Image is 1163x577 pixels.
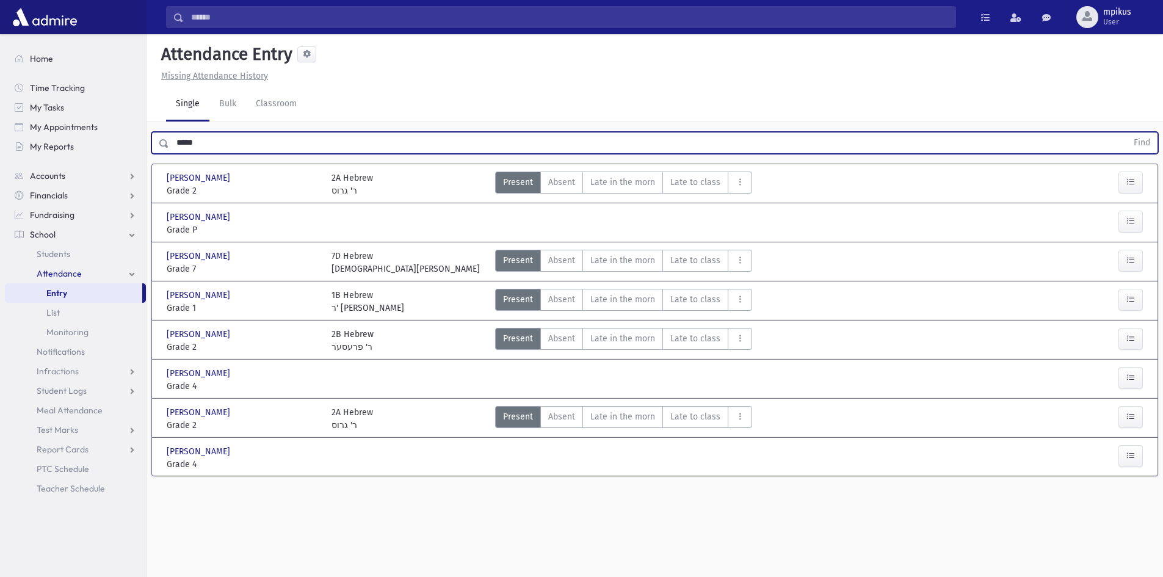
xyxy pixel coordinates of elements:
[548,410,575,423] span: Absent
[5,381,146,401] a: Student Logs
[1103,7,1131,17] span: mpikus
[167,223,319,236] span: Grade P
[37,366,79,377] span: Infractions
[30,209,74,220] span: Fundraising
[5,98,146,117] a: My Tasks
[5,137,146,156] a: My Reports
[590,410,655,423] span: Late in the morn
[503,293,533,306] span: Present
[30,102,64,113] span: My Tasks
[548,176,575,189] span: Absent
[161,71,268,81] u: Missing Attendance History
[495,406,752,432] div: AttTypes
[30,53,53,64] span: Home
[46,307,60,318] span: List
[167,302,319,314] span: Grade 1
[495,328,752,354] div: AttTypes
[37,405,103,416] span: Meal Attendance
[156,44,292,65] h5: Attendance Entry
[5,401,146,420] a: Meal Attendance
[548,254,575,267] span: Absent
[5,49,146,68] a: Home
[670,332,720,345] span: Late to class
[5,117,146,137] a: My Appointments
[167,341,319,354] span: Grade 2
[590,332,655,345] span: Late in the morn
[167,263,319,275] span: Grade 7
[670,176,720,189] span: Late to class
[5,166,146,186] a: Accounts
[166,87,209,122] a: Single
[5,342,146,361] a: Notifications
[5,186,146,205] a: Financials
[5,264,146,283] a: Attendance
[495,289,752,314] div: AttTypes
[46,327,89,338] span: Monitoring
[209,87,246,122] a: Bulk
[37,424,78,435] span: Test Marks
[167,458,319,471] span: Grade 4
[332,250,480,275] div: 7D Hebrew [DEMOGRAPHIC_DATA][PERSON_NAME]
[167,406,233,419] span: [PERSON_NAME]
[167,419,319,432] span: Grade 2
[10,5,80,29] img: AdmirePro
[5,303,146,322] a: List
[670,254,720,267] span: Late to class
[167,445,233,458] span: [PERSON_NAME]
[167,367,233,380] span: [PERSON_NAME]
[1103,17,1131,27] span: User
[5,244,146,264] a: Students
[30,170,65,181] span: Accounts
[332,172,373,197] div: 2A Hebrew ר' גרוס
[503,176,533,189] span: Present
[503,254,533,267] span: Present
[5,78,146,98] a: Time Tracking
[30,190,68,201] span: Financials
[167,184,319,197] span: Grade 2
[167,289,233,302] span: [PERSON_NAME]
[590,293,655,306] span: Late in the morn
[5,322,146,342] a: Monitoring
[548,332,575,345] span: Absent
[5,459,146,479] a: PTC Schedule
[332,406,373,432] div: 2A Hebrew ר' גרוס
[46,288,67,299] span: Entry
[167,172,233,184] span: [PERSON_NAME]
[37,444,89,455] span: Report Cards
[167,380,319,393] span: Grade 4
[670,293,720,306] span: Late to class
[5,225,146,244] a: School
[670,410,720,423] span: Late to class
[30,122,98,132] span: My Appointments
[37,385,87,396] span: Student Logs
[246,87,306,122] a: Classroom
[37,346,85,357] span: Notifications
[503,410,533,423] span: Present
[332,328,374,354] div: 2B Hebrew ר' פרעסער
[495,172,752,197] div: AttTypes
[590,176,655,189] span: Late in the morn
[37,483,105,494] span: Teacher Schedule
[548,293,575,306] span: Absent
[37,268,82,279] span: Attendance
[37,249,70,259] span: Students
[5,283,142,303] a: Entry
[37,463,89,474] span: PTC Schedule
[167,250,233,263] span: [PERSON_NAME]
[167,328,233,341] span: [PERSON_NAME]
[5,479,146,498] a: Teacher Schedule
[503,332,533,345] span: Present
[167,211,233,223] span: [PERSON_NAME]
[5,440,146,459] a: Report Cards
[590,254,655,267] span: Late in the morn
[30,229,56,240] span: School
[5,205,146,225] a: Fundraising
[495,250,752,275] div: AttTypes
[5,361,146,381] a: Infractions
[30,82,85,93] span: Time Tracking
[184,6,955,28] input: Search
[30,141,74,152] span: My Reports
[156,71,268,81] a: Missing Attendance History
[1126,132,1158,153] button: Find
[332,289,404,314] div: 1B Hebrew ר' [PERSON_NAME]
